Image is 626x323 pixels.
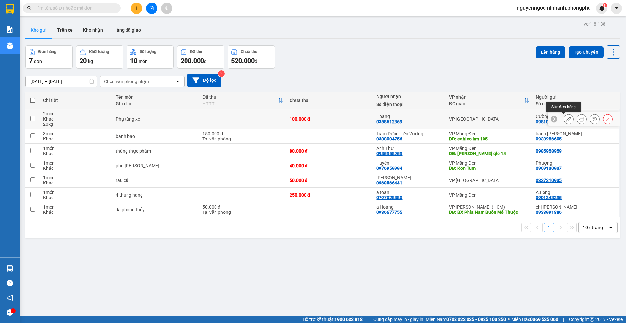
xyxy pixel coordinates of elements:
[43,136,109,141] div: Khác
[34,59,42,64] span: đơn
[376,166,402,171] div: 0976959994
[43,210,109,215] div: Khác
[583,224,603,231] div: 10 / trang
[290,98,370,103] div: Chưa thu
[376,114,442,119] div: Hoàng
[376,146,442,151] div: Anh Thư
[116,101,196,106] div: Ghi chú
[80,57,87,65] span: 20
[43,175,109,180] div: 1 món
[202,204,283,210] div: 50.000 đ
[376,160,442,166] div: Huyền
[7,295,13,301] span: notification
[376,195,402,200] div: 0797028880
[43,166,109,171] div: Khác
[449,178,529,183] div: VP [GEOGRAPHIC_DATA]
[27,6,32,10] span: search
[25,22,52,38] button: Kho gửi
[536,210,562,215] div: 0933991886
[536,114,616,119] div: Cường
[611,3,622,14] button: caret-down
[202,101,278,106] div: HTTT
[376,94,442,99] div: Người nhận
[426,316,506,323] span: Miền Nam
[78,22,108,38] button: Kho nhận
[76,45,123,69] button: Khối lượng20kg
[449,166,529,171] div: DĐ: Kon Tum
[376,151,402,156] div: 0985958959
[367,316,368,323] span: |
[202,131,283,136] div: 150.000 đ
[43,98,109,103] div: Chi tiết
[164,6,169,10] span: aim
[563,316,564,323] span: |
[604,3,606,7] span: 1
[536,119,562,124] div: 0981098430
[7,280,13,286] span: question-circle
[376,131,442,136] div: Tram Dừng Tiến Vượng
[131,3,142,14] button: plus
[373,316,424,323] span: Cung cấp máy in - giấy in:
[449,151,529,156] div: DĐ: Gia Lai qlo 14
[116,134,196,139] div: bánh bao
[303,316,363,323] span: Hỗ trợ kỹ thuật:
[43,195,109,200] div: Khác
[449,192,529,198] div: VP Măng Đen
[38,50,56,54] div: Đơn hàng
[376,119,402,124] div: 0358512369
[508,318,510,321] span: ⚪️
[25,45,73,69] button: Đơn hàng7đơn
[43,190,109,195] div: 1 món
[116,178,196,183] div: rau củ
[290,163,370,168] div: 40.000 đ
[175,79,180,84] svg: open
[43,204,109,210] div: 1 món
[43,122,109,127] div: 20 kg
[204,59,207,64] span: đ
[190,50,202,54] div: Đã thu
[88,59,93,64] span: kg
[536,148,562,154] div: 0985958959
[449,95,524,100] div: VP nhận
[134,6,139,10] span: plus
[446,317,506,322] strong: 0708 023 035 - 0935 103 250
[608,225,613,230] svg: open
[536,131,616,136] div: bánh Bao Minh Hảo
[335,317,363,322] strong: 1900 633 818
[43,146,109,151] div: 1 món
[139,59,148,64] span: món
[536,46,565,58] button: Lên hàng
[108,22,146,38] button: Hàng đã giao
[544,223,554,232] button: 1
[449,204,529,210] div: VP [PERSON_NAME] (HCM)
[446,92,533,109] th: Toggle SortBy
[536,136,562,141] div: 0933986605
[202,210,283,215] div: Tại văn phòng
[584,21,605,28] div: ver 1.8.138
[376,180,402,185] div: 0968866441
[376,190,442,195] div: a toan
[127,45,174,69] button: Số lượng10món
[449,101,524,106] div: ĐC giao
[43,131,109,136] div: 3 món
[177,45,224,69] button: Đã thu200.000đ
[241,50,257,54] div: Chưa thu
[449,136,529,141] div: DĐ: eahleo km 105
[116,163,196,168] div: phụ tùng may
[43,180,109,185] div: Khác
[599,5,605,11] img: icon-new-feature
[116,95,196,100] div: Tên món
[7,265,13,272] img: warehouse-icon
[449,146,529,151] div: VP Măng Đen
[199,92,286,109] th: Toggle SortBy
[449,131,529,136] div: VP Măng Đen
[569,46,604,58] button: Tạo Chuyến
[376,210,402,215] div: 0986677755
[187,74,221,87] button: Bộ lọc
[536,166,562,171] div: 0909130937
[449,116,529,122] div: VP [GEOGRAPHIC_DATA]
[218,70,225,77] sup: 2
[536,204,616,210] div: chị Ly
[376,175,442,180] div: đào trần
[43,111,109,116] div: 2 món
